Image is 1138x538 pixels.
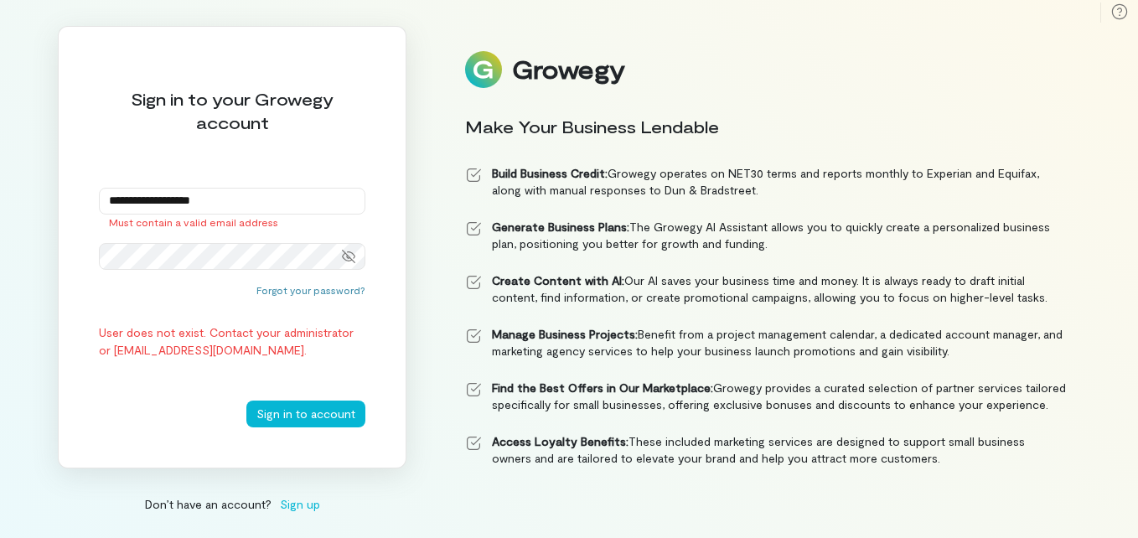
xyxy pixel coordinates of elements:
div: Growegy [512,55,624,84]
div: Make Your Business Lendable [465,115,1067,138]
div: User does not exist. Contact your administrator or [EMAIL_ADDRESS][DOMAIN_NAME]. [99,323,365,359]
img: Logo [465,51,502,88]
strong: Build Business Credit: [492,166,608,180]
li: The Growegy AI Assistant allows you to quickly create a personalized business plan, positioning y... [465,219,1067,252]
li: Benefit from a project management calendar, a dedicated account manager, and marketing agency ser... [465,326,1067,360]
span: Sign up [280,495,320,513]
button: Forgot your password? [256,283,365,297]
strong: Generate Business Plans: [492,220,629,234]
strong: Manage Business Projects: [492,327,638,341]
div: Don’t have an account? [58,495,406,513]
li: Growegy operates on NET30 terms and reports monthly to Experian and Equifax, along with manual re... [465,165,1067,199]
div: Must contain a valid email address [99,215,365,230]
strong: Access Loyalty Benefits: [492,434,628,448]
strong: Create Content with AI: [492,273,624,287]
li: Our AI saves your business time and money. It is always ready to draft initial content, find info... [465,272,1067,306]
div: Sign in to your Growegy account [99,87,365,134]
li: Growegy provides a curated selection of partner services tailored specifically for small business... [465,380,1067,413]
button: Sign in to account [246,401,365,427]
li: These included marketing services are designed to support small business owners and are tailored ... [465,433,1067,467]
strong: Find the Best Offers in Our Marketplace: [492,380,713,395]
